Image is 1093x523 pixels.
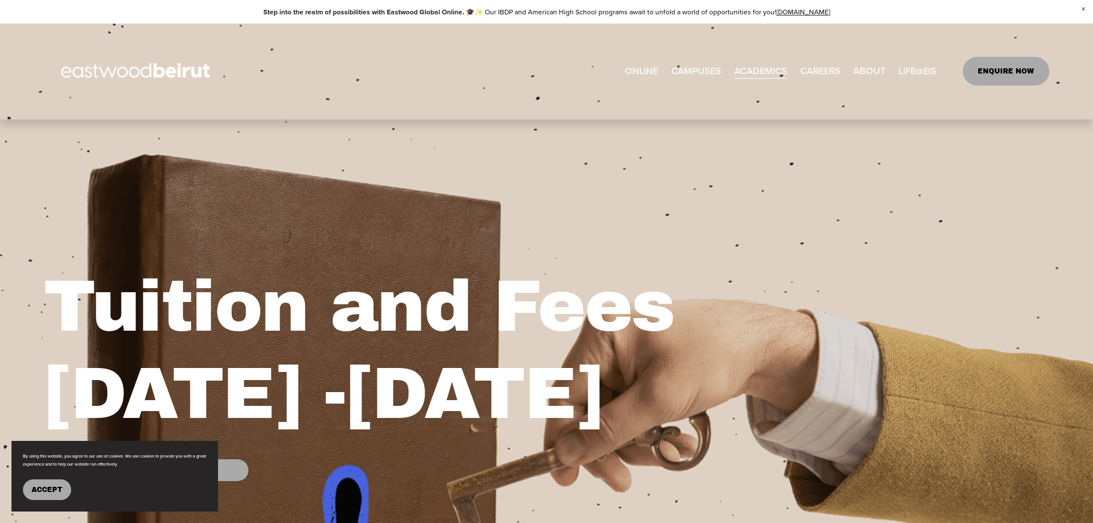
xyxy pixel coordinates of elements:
[23,479,71,500] button: Accept
[734,62,787,81] a: folder dropdown
[44,42,231,100] img: EastwoodIS Global Site
[32,486,63,494] span: Accept
[853,62,885,81] a: folder dropdown
[671,63,721,80] span: CAMPUSES
[898,63,936,80] span: LIFE@EIS
[11,441,218,512] section: Cookie banner
[625,62,658,81] a: ONLINE
[44,264,796,437] h1: Tuition and Fees [DATE] -[DATE]
[734,63,787,80] span: ACADEMICS
[23,452,207,468] p: By using this website, you agree to our use of cookies. We use cookies to provide you with a grea...
[671,62,721,81] a: folder dropdown
[963,57,1049,86] a: ENQUIRE NOW
[776,7,830,17] a: [DOMAIN_NAME]
[800,62,841,81] a: CAREERS
[853,63,885,80] span: ABOUT
[898,62,936,81] a: folder dropdown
